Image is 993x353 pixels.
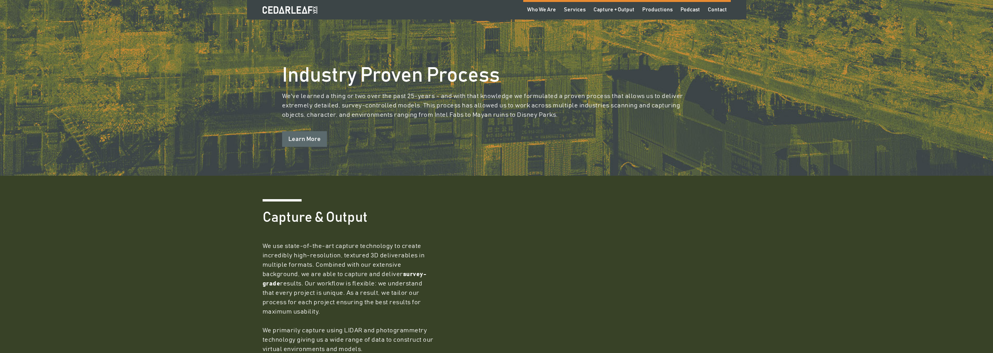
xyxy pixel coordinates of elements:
p: We've learned a thing or two over the past 25-years - and with that knowledge we formulated a pro... [282,91,711,119]
div: Contact [708,6,727,14]
div: Productions [642,6,673,14]
div: Who We Are [527,6,556,14]
div: Services [564,6,586,14]
div: Podcast [680,6,700,14]
a: Learn More [282,131,327,147]
div: Capture + Output [593,6,634,14]
h2: Capture & Output [263,209,450,226]
h1: Industry Proven Process [282,64,711,87]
